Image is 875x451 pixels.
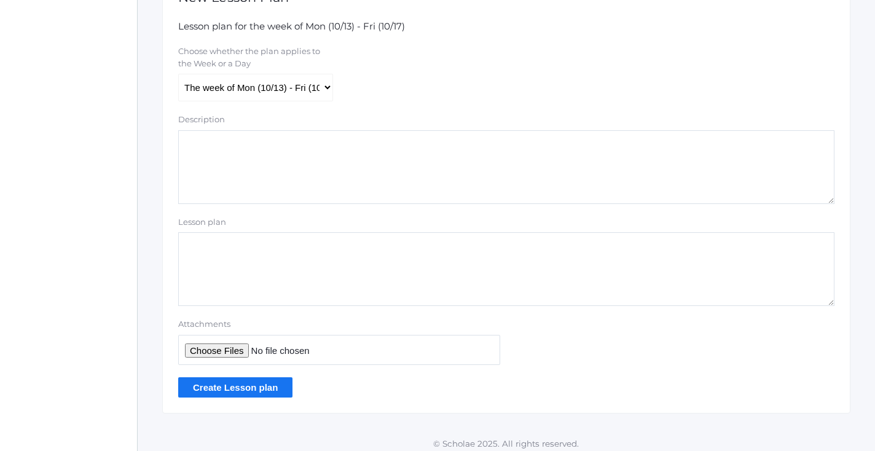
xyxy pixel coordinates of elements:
span: Lesson plan for the week of Mon (10/13) - Fri (10/17) [178,20,405,32]
label: Choose whether the plan applies to the Week or a Day [178,45,332,69]
label: Lesson plan [178,216,226,229]
label: Attachments [178,318,500,331]
input: Create Lesson plan [178,377,292,398]
label: Description [178,114,225,126]
p: © Scholae 2025. All rights reserved. [138,437,874,450]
